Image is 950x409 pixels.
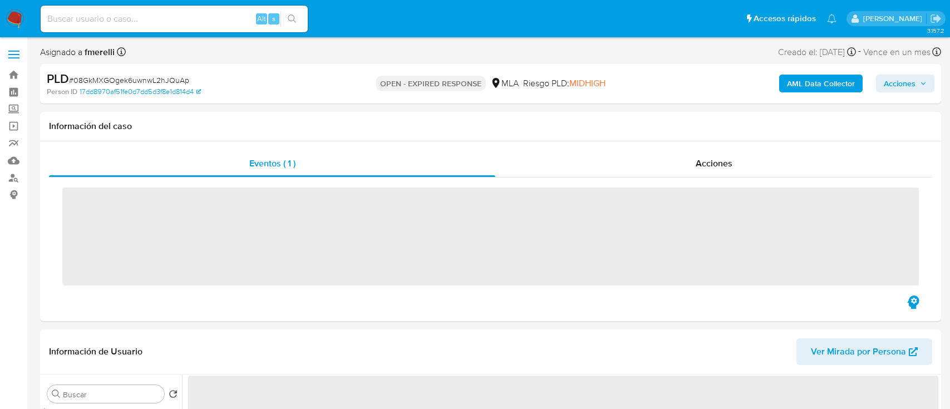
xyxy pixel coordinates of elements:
[569,77,606,90] span: MIDHIGH
[778,45,856,60] div: Creado el: [DATE]
[257,13,266,24] span: Alt
[82,46,115,58] b: fmerelli
[62,188,919,285] span: ‌
[490,77,519,90] div: MLA
[858,45,861,60] span: -
[169,390,178,402] button: Volver al orden por defecto
[796,338,932,365] button: Ver Mirada por Persona
[63,390,160,400] input: Buscar
[779,75,863,92] button: AML Data Collector
[47,87,77,97] b: Person ID
[47,70,69,87] b: PLD
[49,346,142,357] h1: Información de Usuario
[884,75,915,92] span: Acciones
[876,75,934,92] button: Acciones
[811,338,906,365] span: Ver Mirada por Persona
[69,75,189,86] span: # 08GkMXGOgek6uwnwL2hJQuAp
[754,13,816,24] span: Accesos rápidos
[80,87,201,97] a: 17dd8970af51fe0d7dd5d3f8e1d814d4
[52,390,61,398] button: Buscar
[930,13,942,24] a: Salir
[863,13,926,24] p: florencia.merelli@mercadolibre.com
[696,157,732,170] span: Acciones
[41,12,308,26] input: Buscar usuario o caso...
[49,121,932,132] h1: Información del caso
[376,76,486,91] p: OPEN - EXPIRED RESPONSE
[280,11,303,27] button: search-icon
[40,46,115,58] span: Asignado a
[249,157,296,170] span: Eventos ( 1 )
[863,46,931,58] span: Vence en un mes
[827,14,836,23] a: Notificaciones
[523,77,606,90] span: Riesgo PLD:
[787,75,855,92] b: AML Data Collector
[272,13,275,24] span: s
